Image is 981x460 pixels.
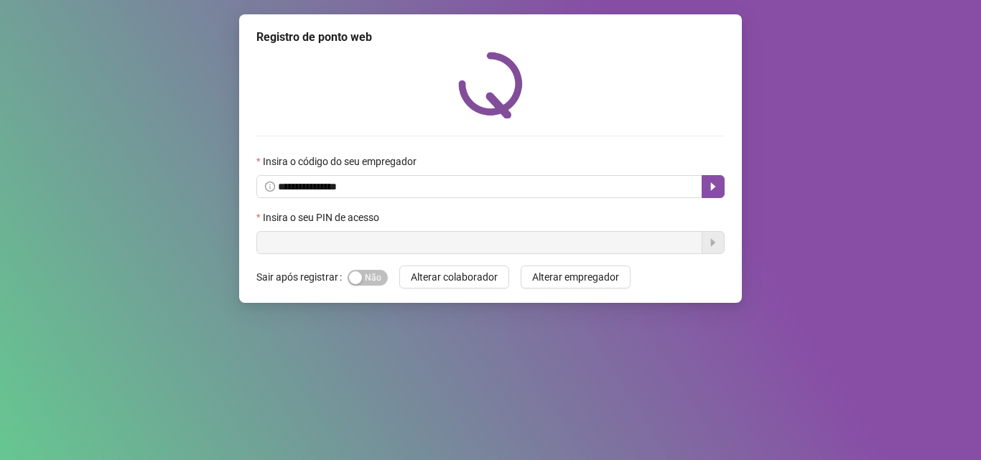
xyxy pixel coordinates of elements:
span: caret-right [707,181,719,192]
label: Sair após registrar [256,266,348,288]
div: Registro de ponto web [256,29,725,46]
span: Alterar colaborador [411,269,498,285]
button: Alterar colaborador [399,266,509,288]
label: Insira o seu PIN de acesso [256,210,389,225]
span: info-circle [265,182,275,192]
button: Alterar empregador [521,266,631,288]
span: Alterar empregador [532,269,619,285]
img: QRPoint [458,52,523,118]
label: Insira o código do seu empregador [256,154,426,169]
